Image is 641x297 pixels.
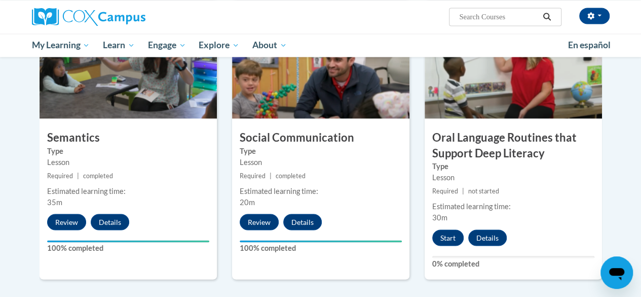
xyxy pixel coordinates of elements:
[246,34,293,57] a: About
[232,129,409,145] h3: Social Communication
[432,213,447,221] span: 30m
[539,11,554,23] button: Search
[240,240,402,242] div: Your progress
[240,145,402,156] label: Type
[240,185,402,196] div: Estimated learning time:
[32,8,214,26] a: Cox Campus
[458,11,539,23] input: Search Courses
[432,187,458,194] span: Required
[568,40,611,50] span: En español
[141,34,193,57] a: Engage
[47,242,209,253] label: 100% completed
[96,34,141,57] a: Learn
[252,39,287,51] span: About
[47,214,86,230] button: Review
[276,172,306,179] span: completed
[468,187,499,194] span: not started
[432,229,464,246] button: Start
[40,17,217,118] img: Course Image
[31,39,90,51] span: My Learning
[579,8,610,24] button: Account Settings
[103,39,135,51] span: Learn
[25,34,97,57] a: My Learning
[462,187,464,194] span: |
[232,17,409,118] img: Course Image
[270,172,272,179] span: |
[240,172,266,179] span: Required
[77,172,79,179] span: |
[425,129,602,161] h3: Oral Language Routines that Support Deep Literacy
[47,156,209,168] div: Lesson
[47,145,209,156] label: Type
[240,156,402,168] div: Lesson
[192,34,246,57] a: Explore
[240,197,255,206] span: 20m
[561,35,617,56] a: En español
[432,258,594,269] label: 0% completed
[47,172,73,179] span: Required
[600,256,633,289] iframe: Button to launch messaging window
[468,229,507,246] button: Details
[432,160,594,172] label: Type
[432,172,594,183] div: Lesson
[24,34,617,57] div: Main menu
[32,8,145,26] img: Cox Campus
[240,214,279,230] button: Review
[47,197,62,206] span: 35m
[91,214,129,230] button: Details
[425,17,602,118] img: Course Image
[148,39,186,51] span: Engage
[83,172,113,179] span: completed
[199,39,239,51] span: Explore
[432,201,594,212] div: Estimated learning time:
[283,214,322,230] button: Details
[47,185,209,196] div: Estimated learning time:
[40,129,217,145] h3: Semantics
[240,242,402,253] label: 100% completed
[47,240,209,242] div: Your progress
